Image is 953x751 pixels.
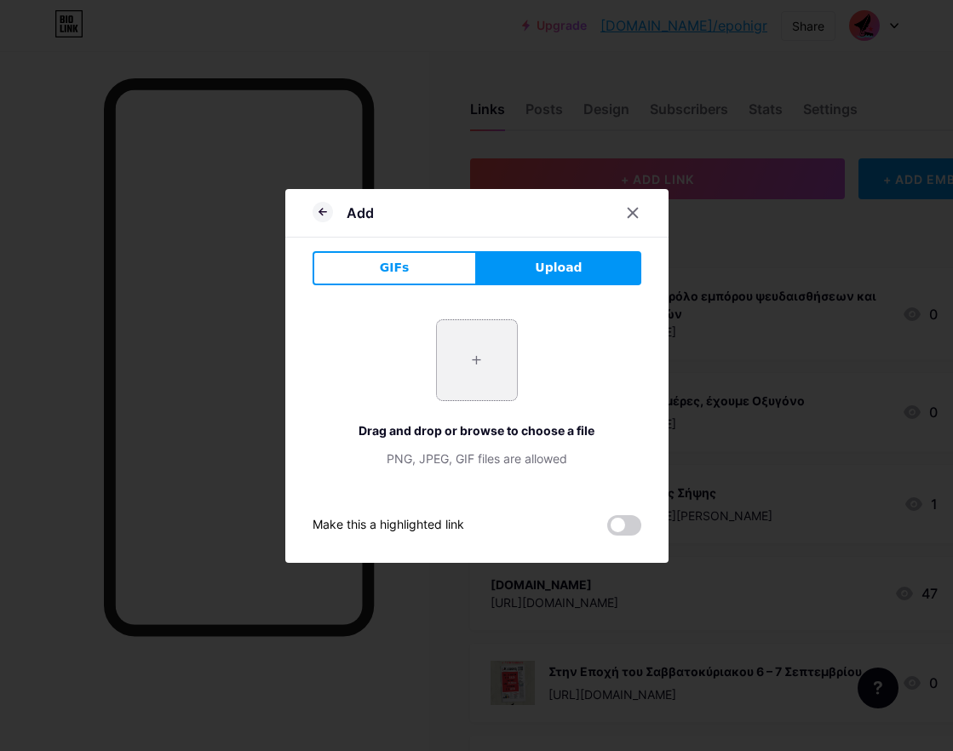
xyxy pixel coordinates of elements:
div: Make this a highlighted link [313,515,464,536]
div: Add [347,203,374,223]
button: Upload [477,251,641,285]
div: PNG, JPEG, GIF files are allowed [313,450,641,467]
span: Upload [535,259,582,277]
div: Drag and drop or browse to choose a file [313,421,641,439]
span: GIFs [380,259,410,277]
button: GIFs [313,251,477,285]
